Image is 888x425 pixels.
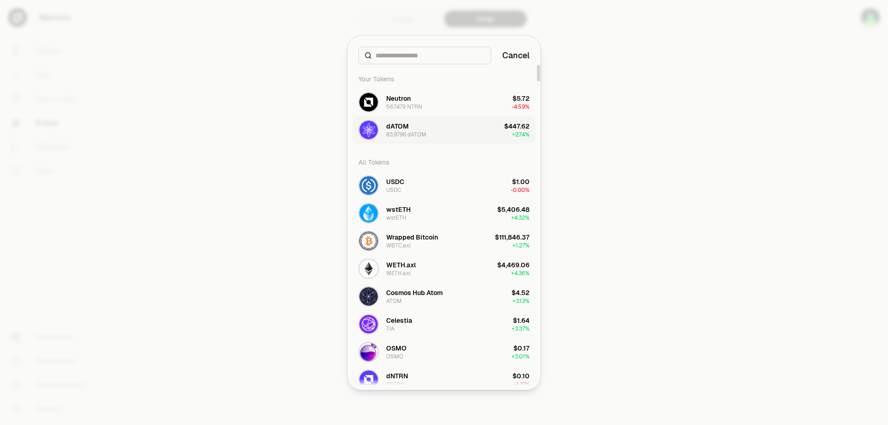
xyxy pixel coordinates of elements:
[497,260,530,270] div: $4,469.06
[386,94,411,103] div: Neutron
[386,260,416,270] div: WETH.axl
[512,242,530,249] span: + 1.27%
[512,325,530,333] span: + 3.37%
[353,366,535,394] button: dNTRN LogodNTRNdNTRN$0.10-4.21%
[512,288,530,297] div: $4.52
[504,122,530,131] div: $447.62
[386,214,407,222] div: wstETH
[386,177,404,186] div: USDC
[386,316,412,325] div: Celestia
[511,214,530,222] span: + 4.32%
[386,297,402,305] div: ATOM
[512,353,530,360] span: + 3.01%
[359,121,378,139] img: dATOM Logo
[497,205,530,214] div: $5,406.48
[353,227,535,255] button: WBTC.axl LogoWrapped BitcoinWBTC.axl$111,846.37+1.27%
[353,199,535,227] button: wstETH LogowstETHwstETH$5,406.48+4.32%
[511,270,530,277] span: + 4.36%
[512,103,530,111] span: -4.59%
[386,288,443,297] div: Cosmos Hub Atom
[386,353,403,360] div: OSMO
[386,371,408,381] div: dNTRN
[386,381,405,388] div: dNTRN
[512,371,530,381] div: $0.10
[359,232,378,250] img: WBTC.axl Logo
[359,176,378,195] img: USDC Logo
[512,297,530,305] span: + 3.13%
[359,93,378,111] img: NTRN Logo
[353,310,535,338] button: TIA LogoCelestiaTIA$1.64+3.37%
[353,70,535,88] div: Your Tokens
[353,116,535,144] button: dATOM LogodATOM83.9796 dATOM$447.62+2.74%
[386,122,409,131] div: dATOM
[359,343,378,361] img: OSMO Logo
[353,172,535,199] button: USDC LogoUSDCUSDC$1.00-0.00%
[353,153,535,172] div: All Tokens
[359,287,378,306] img: ATOM Logo
[386,186,401,194] div: USDC
[512,94,530,103] div: $5.72
[386,242,411,249] div: WBTC.axl
[513,344,530,353] div: $0.17
[513,316,530,325] div: $1.64
[353,88,535,116] button: NTRN LogoNeutron56.7479 NTRN$5.72-4.59%
[353,255,535,283] button: WETH.axl LogoWETH.axlWETH.axl$4,469.06+4.36%
[512,177,530,186] div: $1.00
[386,270,411,277] div: WETH.axl
[359,315,378,333] img: TIA Logo
[386,344,407,353] div: OSMO
[386,233,438,242] div: Wrapped Bitcoin
[513,381,530,388] span: -4.21%
[495,233,530,242] div: $111,846.37
[511,186,530,194] span: -0.00%
[386,131,426,138] div: 83.9796 dATOM
[512,131,530,138] span: + 2.74%
[386,325,395,333] div: TIA
[359,204,378,222] img: wstETH Logo
[386,205,411,214] div: wstETH
[353,338,535,366] button: OSMO LogoOSMOOSMO$0.17+3.01%
[502,49,530,62] button: Cancel
[359,259,378,278] img: WETH.axl Logo
[359,370,378,389] img: dNTRN Logo
[386,103,422,111] div: 56.7479 NTRN
[353,283,535,310] button: ATOM LogoCosmos Hub AtomATOM$4.52+3.13%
